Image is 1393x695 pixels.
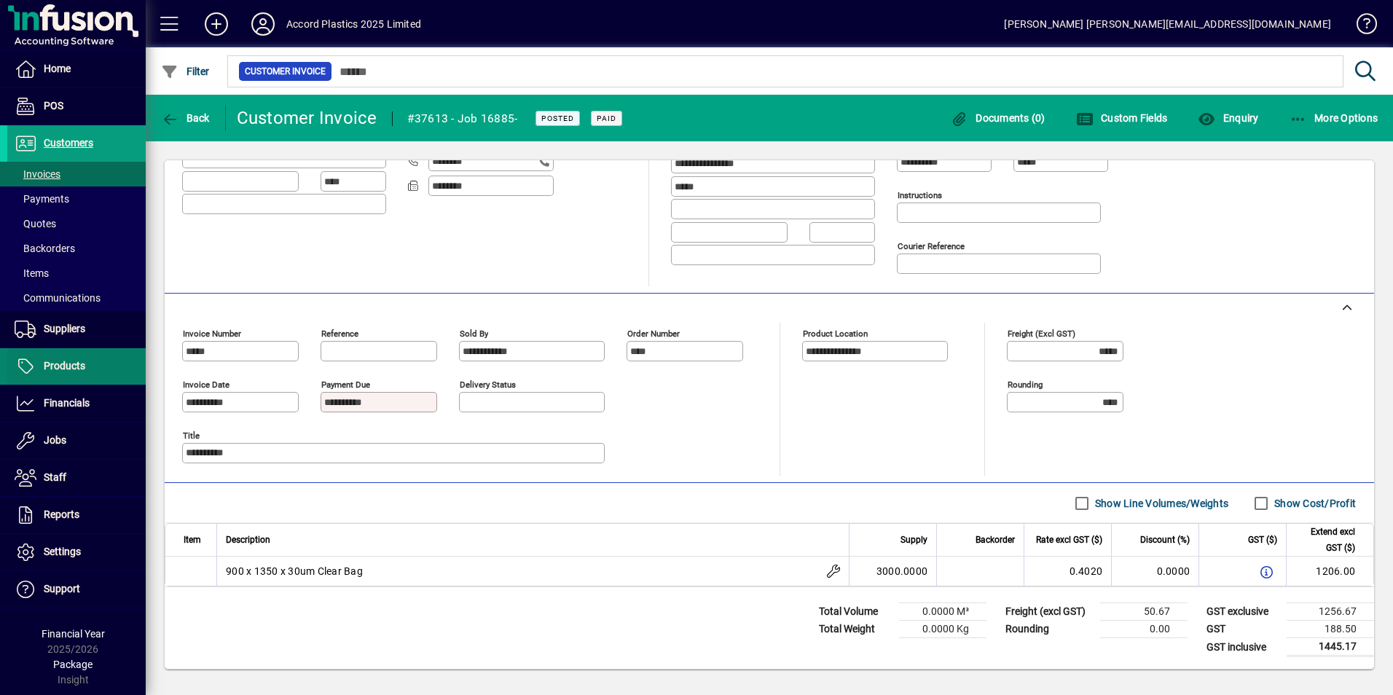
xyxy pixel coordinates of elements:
[541,114,574,123] span: Posted
[7,571,146,608] a: Support
[7,497,146,533] a: Reports
[240,11,286,37] button: Profile
[44,471,66,483] span: Staff
[812,621,899,638] td: Total Weight
[998,603,1100,621] td: Freight (excl GST)
[7,261,146,286] a: Items
[1271,496,1356,511] label: Show Cost/Profit
[7,236,146,261] a: Backorders
[1004,12,1331,36] div: [PERSON_NAME] [PERSON_NAME][EMAIL_ADDRESS][DOMAIN_NAME]
[998,621,1100,638] td: Rounding
[44,509,79,520] span: Reports
[1287,638,1374,656] td: 1445.17
[183,329,241,339] mat-label: Invoice number
[157,105,213,131] button: Back
[184,532,201,548] span: Item
[1248,532,1277,548] span: GST ($)
[226,532,270,548] span: Description
[1100,603,1188,621] td: 50.67
[321,380,370,390] mat-label: Payment due
[947,105,1049,131] button: Documents (0)
[1092,496,1228,511] label: Show Line Volumes/Weights
[1199,603,1287,621] td: GST exclusive
[15,292,101,304] span: Communications
[1198,112,1258,124] span: Enquiry
[44,546,81,557] span: Settings
[951,112,1045,124] span: Documents (0)
[15,267,49,279] span: Items
[899,603,986,621] td: 0.0000 M³
[627,329,680,339] mat-label: Order number
[876,564,927,578] span: 3000.0000
[286,12,421,36] div: Accord Plastics 2025 Limited
[44,100,63,111] span: POS
[803,329,868,339] mat-label: Product location
[1287,621,1374,638] td: 188.50
[183,431,200,441] mat-label: Title
[7,423,146,459] a: Jobs
[7,211,146,236] a: Quotes
[7,186,146,211] a: Payments
[976,532,1015,548] span: Backorder
[15,193,69,205] span: Payments
[44,434,66,446] span: Jobs
[1008,380,1043,390] mat-label: Rounding
[161,66,210,77] span: Filter
[7,88,146,125] a: POS
[161,112,210,124] span: Back
[1295,524,1355,556] span: Extend excl GST ($)
[1100,621,1188,638] td: 0.00
[1072,105,1172,131] button: Custom Fields
[1199,621,1287,638] td: GST
[1008,329,1075,339] mat-label: Freight (excl GST)
[183,380,229,390] mat-label: Invoice date
[812,603,899,621] td: Total Volume
[44,63,71,74] span: Home
[7,162,146,186] a: Invoices
[1290,112,1378,124] span: More Options
[7,51,146,87] a: Home
[193,11,240,37] button: Add
[44,360,85,372] span: Products
[7,534,146,570] a: Settings
[1286,557,1373,586] td: 1206.00
[407,107,518,130] div: #37613 - Job 16885-
[146,105,226,131] app-page-header-button: Back
[7,385,146,422] a: Financials
[1036,532,1102,548] span: Rate excl GST ($)
[7,311,146,347] a: Suppliers
[15,168,60,180] span: Invoices
[460,329,488,339] mat-label: Sold by
[1076,112,1168,124] span: Custom Fields
[1033,564,1102,578] div: 0.4020
[237,106,377,130] div: Customer Invoice
[7,348,146,385] a: Products
[1286,105,1382,131] button: More Options
[42,628,105,640] span: Financial Year
[44,137,93,149] span: Customers
[245,64,326,79] span: Customer Invoice
[7,286,146,310] a: Communications
[1346,3,1375,50] a: Knowledge Base
[15,243,75,254] span: Backorders
[157,58,213,85] button: Filter
[900,532,927,548] span: Supply
[899,621,986,638] td: 0.0000 Kg
[321,329,358,339] mat-label: Reference
[53,659,93,670] span: Package
[44,397,90,409] span: Financials
[1287,603,1374,621] td: 1256.67
[1199,638,1287,656] td: GST inclusive
[460,380,516,390] mat-label: Delivery status
[44,583,80,594] span: Support
[44,323,85,334] span: Suppliers
[226,564,363,578] span: 900 x 1350 x 30um Clear Bag
[1140,532,1190,548] span: Discount (%)
[7,460,146,496] a: Staff
[898,190,942,200] mat-label: Instructions
[15,218,56,229] span: Quotes
[1111,557,1198,586] td: 0.0000
[1194,105,1262,131] button: Enquiry
[597,114,616,123] span: Paid
[898,241,965,251] mat-label: Courier Reference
